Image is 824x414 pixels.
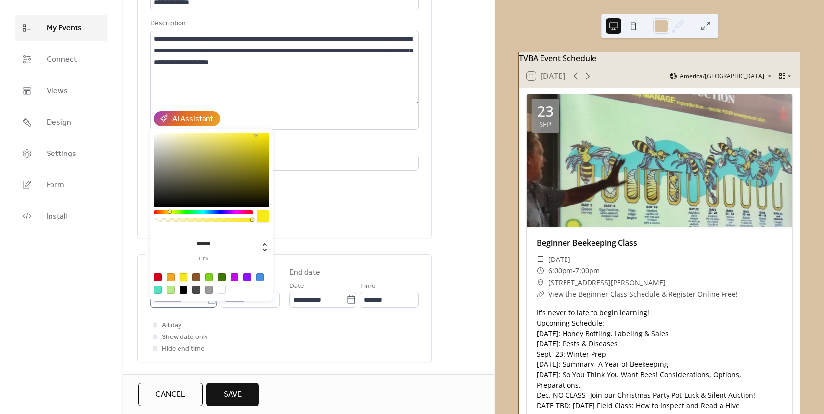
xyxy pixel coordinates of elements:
[154,257,253,262] label: hex
[537,277,544,288] div: ​
[150,18,417,29] div: Description
[15,15,107,41] a: My Events
[154,286,162,294] div: #50E3C2
[289,281,304,292] span: Date
[47,211,67,223] span: Install
[537,265,544,277] div: ​
[680,73,764,79] span: America/[GEOGRAPHIC_DATA]
[192,273,200,281] div: #8B572A
[243,273,251,281] div: #9013FE
[47,180,64,191] span: Form
[162,343,205,355] span: Hide end time
[15,172,107,198] a: Form
[231,273,238,281] div: #BD10E0
[15,140,107,167] a: Settings
[180,286,187,294] div: #000000
[537,237,637,248] a: Beginner Beekeeping Class
[206,383,259,406] button: Save
[162,332,208,343] span: Show date only
[218,273,226,281] div: #417505
[573,265,575,277] span: -
[360,281,376,292] span: Time
[537,254,544,265] div: ​
[47,54,77,66] span: Connect
[172,113,213,125] div: AI Assistant
[548,289,738,299] a: View the Beginner Class Schedule & Register Online Free!
[224,389,242,401] span: Save
[15,78,107,104] a: Views
[138,383,203,406] button: Cancel
[47,117,71,129] span: Design
[167,286,175,294] div: #B8E986
[15,203,107,230] a: Install
[162,320,181,332] span: All day
[537,288,544,300] div: ​
[47,148,76,160] span: Settings
[205,273,213,281] div: #7ED321
[548,277,666,288] a: [STREET_ADDRESS][PERSON_NAME]
[192,286,200,294] div: #4A4A4A
[539,121,551,128] div: Sep
[150,373,209,385] span: Recurring event
[47,23,82,34] span: My Events
[167,273,175,281] div: #F5A623
[256,273,264,281] div: #4A90E2
[154,111,220,126] button: AI Assistant
[154,273,162,281] div: #D0021B
[537,104,554,119] div: 23
[205,286,213,294] div: #9B9B9B
[155,389,185,401] span: Cancel
[15,46,107,73] a: Connect
[519,52,800,64] div: TVBA Event Schedule
[548,265,573,277] span: 6:00pm
[548,254,570,265] span: [DATE]
[150,142,417,154] div: Location
[289,267,320,279] div: End date
[218,286,226,294] div: #FFFFFF
[15,109,107,135] a: Design
[180,273,187,281] div: #F8E71C
[575,265,600,277] span: 7:00pm
[47,85,68,97] span: Views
